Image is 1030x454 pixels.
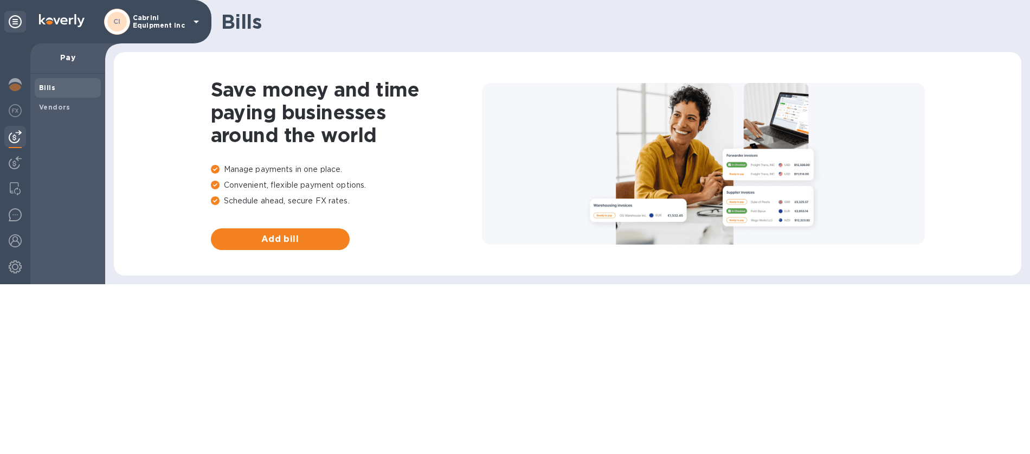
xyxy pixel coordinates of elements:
[113,17,121,25] b: CI
[39,14,85,27] img: Logo
[133,14,187,29] p: Cabrini Equipment Inc
[9,104,22,117] img: Foreign exchange
[39,84,55,92] b: Bills
[211,78,482,146] h1: Save money and time paying businesses around the world
[211,228,350,250] button: Add bill
[39,103,70,111] b: Vendors
[211,180,482,191] p: Convenient, flexible payment options.
[211,164,482,175] p: Manage payments in one place.
[39,52,96,63] p: Pay
[221,10,1013,33] h1: Bills
[220,233,341,246] span: Add bill
[211,195,482,207] p: Schedule ahead, secure FX rates.
[4,11,26,33] div: Unpin categories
